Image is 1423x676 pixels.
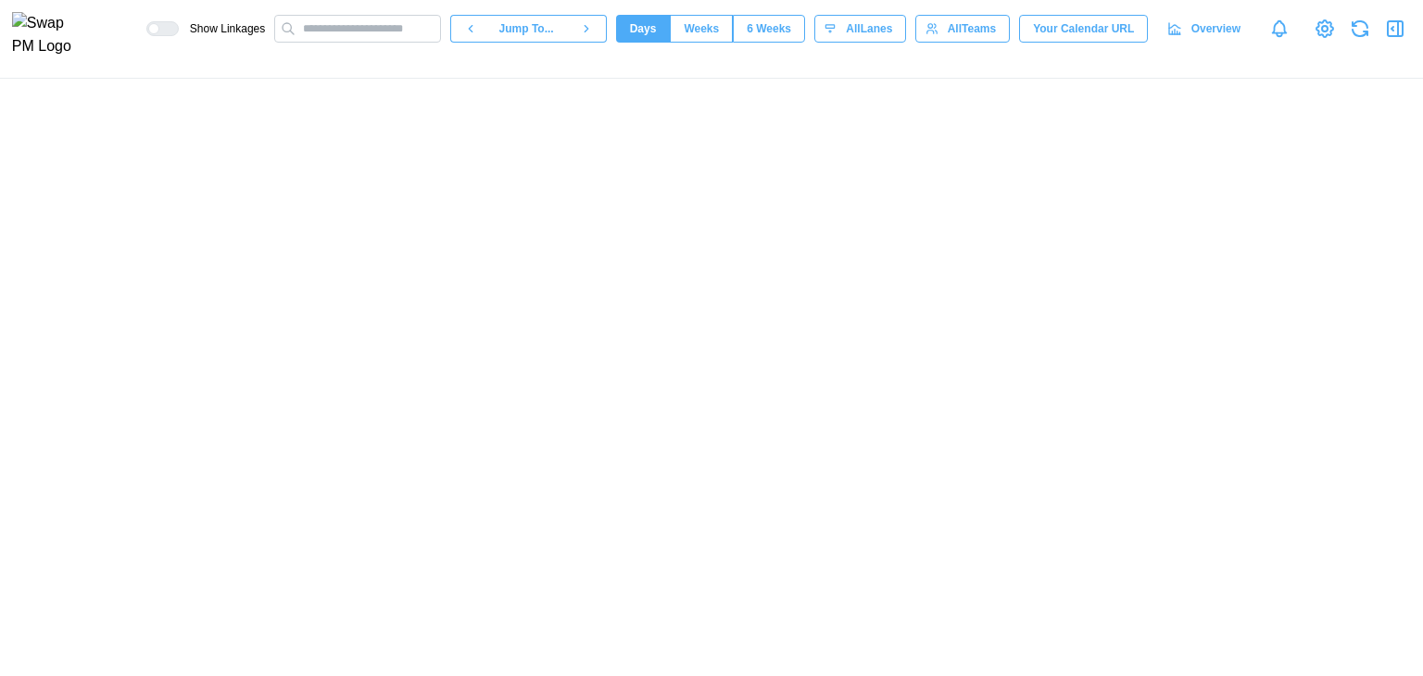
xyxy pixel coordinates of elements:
[490,15,566,43] button: Jump To...
[814,15,906,43] button: AllLanes
[684,16,719,42] span: Weeks
[1019,15,1148,43] button: Your Calendar URL
[179,21,265,36] span: Show Linkages
[1191,16,1240,42] span: Overview
[670,15,733,43] button: Weeks
[1264,13,1295,44] a: Notifications
[1382,16,1408,42] button: Open Drawer
[616,15,671,43] button: Days
[1157,15,1254,43] a: Overview
[630,16,657,42] span: Days
[915,15,1010,43] button: AllTeams
[733,15,805,43] button: 6 Weeks
[1347,16,1373,42] button: Refresh Grid
[1033,16,1134,42] span: Your Calendar URL
[499,16,554,42] span: Jump To...
[747,16,791,42] span: 6 Weeks
[948,16,996,42] span: All Teams
[1312,16,1338,42] a: View Project
[12,12,87,58] img: Swap PM Logo
[846,16,892,42] span: All Lanes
